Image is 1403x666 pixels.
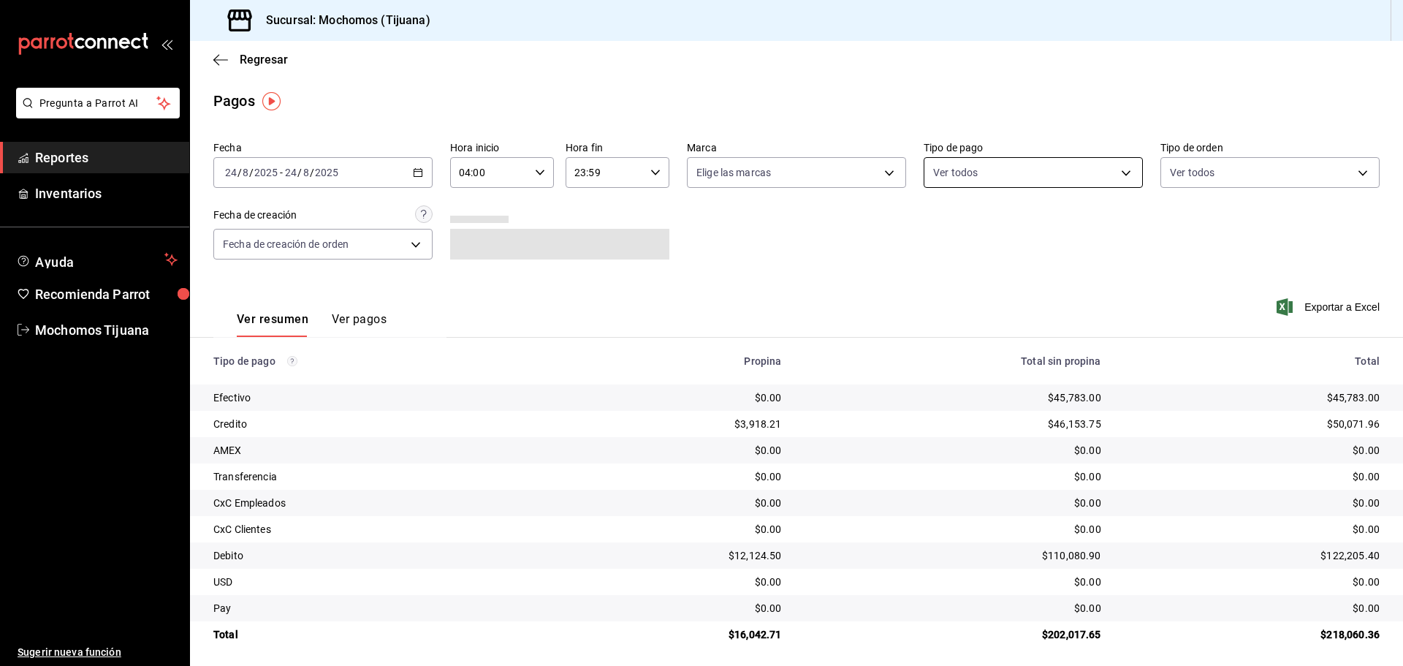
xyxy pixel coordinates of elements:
[805,601,1100,616] div: $0.00
[237,167,242,178] span: /
[805,575,1100,589] div: $0.00
[10,106,180,121] a: Pregunta a Parrot AI
[213,548,546,563] div: Debito
[805,469,1100,484] div: $0.00
[213,601,546,616] div: Pay
[39,96,157,111] span: Pregunta a Parrot AI
[933,165,978,180] span: Ver todos
[237,312,308,337] button: Ver resumen
[287,356,297,366] svg: Los pagos realizados con Pay y otras terminales son montos brutos.
[805,522,1100,537] div: $0.00
[805,548,1100,563] div: $110,080.90
[35,183,178,203] span: Inventarios
[213,53,288,67] button: Regresar
[1170,165,1214,180] span: Ver todos
[35,284,178,304] span: Recomienda Parrot
[805,390,1100,405] div: $45,783.00
[332,312,387,337] button: Ver pagos
[566,143,669,153] label: Hora fin
[1125,443,1380,458] div: $0.00
[569,390,782,405] div: $0.00
[35,148,178,167] span: Reportes
[242,167,249,178] input: --
[213,469,546,484] div: Transferencia
[569,548,782,563] div: $12,124.50
[254,167,278,178] input: ----
[450,143,554,153] label: Hora inicio
[224,167,237,178] input: --
[805,496,1100,510] div: $0.00
[254,12,430,29] h3: Sucursal: Mochomos (Tijuana)
[569,601,782,616] div: $0.00
[303,167,310,178] input: --
[696,165,771,180] span: Elige las marcas
[805,627,1100,642] div: $202,017.65
[569,496,782,510] div: $0.00
[569,443,782,458] div: $0.00
[213,417,546,431] div: Credito
[213,355,546,367] div: Tipo de pago
[240,53,288,67] span: Regresar
[1125,496,1380,510] div: $0.00
[1125,627,1380,642] div: $218,060.36
[262,92,281,110] img: Tooltip marker
[161,38,172,50] button: open_drawer_menu
[569,355,782,367] div: Propina
[569,417,782,431] div: $3,918.21
[569,627,782,642] div: $16,042.71
[213,496,546,510] div: CxC Empleados
[249,167,254,178] span: /
[18,645,178,660] span: Sugerir nueva función
[1125,548,1380,563] div: $122,205.40
[314,167,339,178] input: ----
[1125,355,1380,367] div: Total
[35,320,178,340] span: Mochomos Tijuana
[1160,143,1380,153] label: Tipo de orden
[284,167,297,178] input: --
[310,167,314,178] span: /
[297,167,302,178] span: /
[213,90,255,112] div: Pagos
[213,390,546,405] div: Efectivo
[805,355,1100,367] div: Total sin propina
[805,443,1100,458] div: $0.00
[1280,298,1380,316] button: Exportar a Excel
[1125,469,1380,484] div: $0.00
[213,143,433,153] label: Fecha
[569,469,782,484] div: $0.00
[569,575,782,589] div: $0.00
[213,575,546,589] div: USD
[213,443,546,458] div: AMEX
[1125,575,1380,589] div: $0.00
[280,167,283,178] span: -
[35,251,159,268] span: Ayuda
[213,208,297,223] div: Fecha de creación
[1125,601,1380,616] div: $0.00
[805,417,1100,431] div: $46,153.75
[1125,417,1380,431] div: $50,071.96
[213,627,546,642] div: Total
[16,88,180,118] button: Pregunta a Parrot AI
[237,312,387,337] div: navigation tabs
[1125,522,1380,537] div: $0.00
[213,522,546,537] div: CxC Clientes
[687,143,906,153] label: Marca
[569,522,782,537] div: $0.00
[1125,390,1380,405] div: $45,783.00
[924,143,1143,153] label: Tipo de pago
[223,237,349,251] span: Fecha de creación de orden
